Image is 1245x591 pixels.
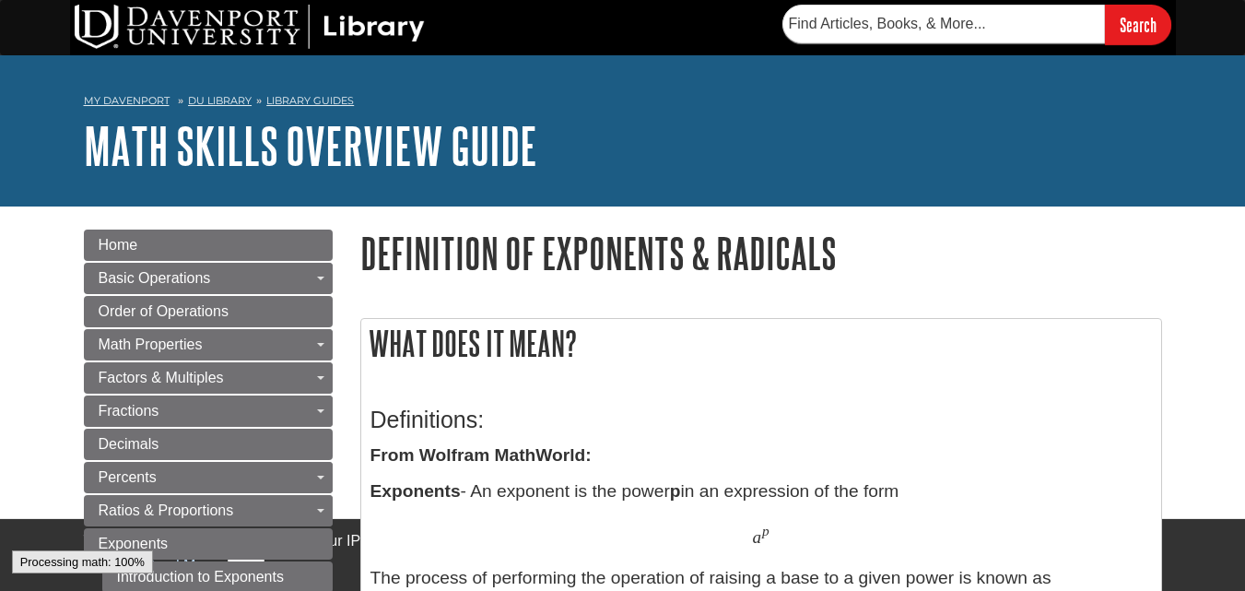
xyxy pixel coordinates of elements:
div: Processing math: 100% [12,550,153,573]
a: Basic Operations [84,263,333,294]
a: Math Skills Overview Guide [84,117,537,174]
span: Factors & Multiples [99,370,224,385]
a: DU Library [188,94,252,107]
span: a [752,526,761,548]
input: Find Articles, Books, & More... [782,5,1105,43]
span: Ratios & Proportions [99,502,234,518]
b: p [670,481,681,501]
h1: Definition of Exponents & Radicals [360,230,1162,277]
span: Math Properties [99,337,203,352]
a: Home [84,230,333,261]
h2: What does it mean? [361,319,1161,368]
span: Fractions [99,403,159,419]
a: My Davenport [84,93,170,109]
span: Exponents [99,536,169,551]
b: Exponents [370,481,461,501]
span: Decimals [99,436,159,452]
nav: breadcrumb [84,89,1162,118]
a: Library Guides [266,94,354,107]
span: Order of Operations [99,303,229,319]
a: Decimals [84,429,333,460]
a: Fractions [84,396,333,427]
input: Search [1105,5,1171,44]
img: DU Library [75,5,425,49]
h3: Definitions: [370,407,1152,433]
a: Percents [84,462,333,493]
span: Percents [99,469,157,485]
a: Ratios & Proportions [84,495,333,526]
strong: From Wolfram MathWorld: [370,445,592,465]
a: Factors & Multiples [84,362,333,394]
a: Order of Operations [84,296,333,327]
span: Basic Operations [99,270,211,286]
form: Searches DU Library's articles, books, and more [782,5,1171,44]
span: p [762,523,769,539]
a: Exponents [84,528,333,560]
span: Home [99,237,138,253]
a: Math Properties [84,329,333,361]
